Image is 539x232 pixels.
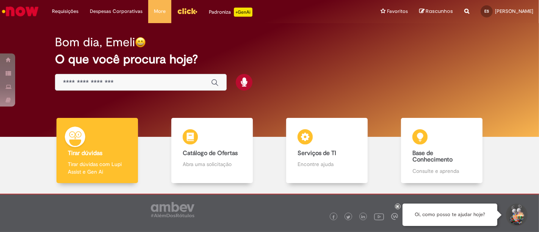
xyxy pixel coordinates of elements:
[177,5,197,17] img: click_logo_yellow_360x200.png
[234,8,252,17] p: +GenAi
[298,160,356,168] p: Encontre ajuda
[412,149,453,164] b: Base de Conhecimento
[387,8,408,15] span: Favoritos
[391,213,398,220] img: logo_footer_workplace.png
[68,149,102,157] b: Tirar dúvidas
[426,8,453,15] span: Rascunhos
[155,118,269,183] a: Catálogo de Ofertas Abra uma solicitação
[298,149,336,157] b: Serviços de TI
[90,8,143,15] span: Despesas Corporativas
[183,160,241,168] p: Abra uma solicitação
[419,8,453,15] a: Rascunhos
[412,167,471,175] p: Consulte e aprenda
[55,36,135,49] h2: Bom dia, Emeli
[374,212,384,221] img: logo_footer_youtube.png
[52,8,78,15] span: Requisições
[154,8,166,15] span: More
[361,215,365,219] img: logo_footer_linkedin.png
[495,8,533,14] span: [PERSON_NAME]
[269,118,384,183] a: Serviços de TI Encontre ajuda
[209,8,252,17] div: Padroniza
[505,204,528,226] button: Iniciar Conversa de Suporte
[1,4,40,19] img: ServiceNow
[40,118,155,183] a: Tirar dúvidas Tirar dúvidas com Lupi Assist e Gen Ai
[384,118,499,183] a: Base de Conhecimento Consulte e aprenda
[55,53,484,66] h2: O que você procura hoje?
[151,202,194,217] img: logo_footer_ambev_rotulo_gray.png
[332,215,335,219] img: logo_footer_facebook.png
[403,204,497,226] div: Oi, como posso te ajudar hoje?
[183,149,238,157] b: Catálogo de Ofertas
[484,9,489,14] span: ES
[68,160,126,176] p: Tirar dúvidas com Lupi Assist e Gen Ai
[346,215,350,219] img: logo_footer_twitter.png
[135,37,146,48] img: happy-face.png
